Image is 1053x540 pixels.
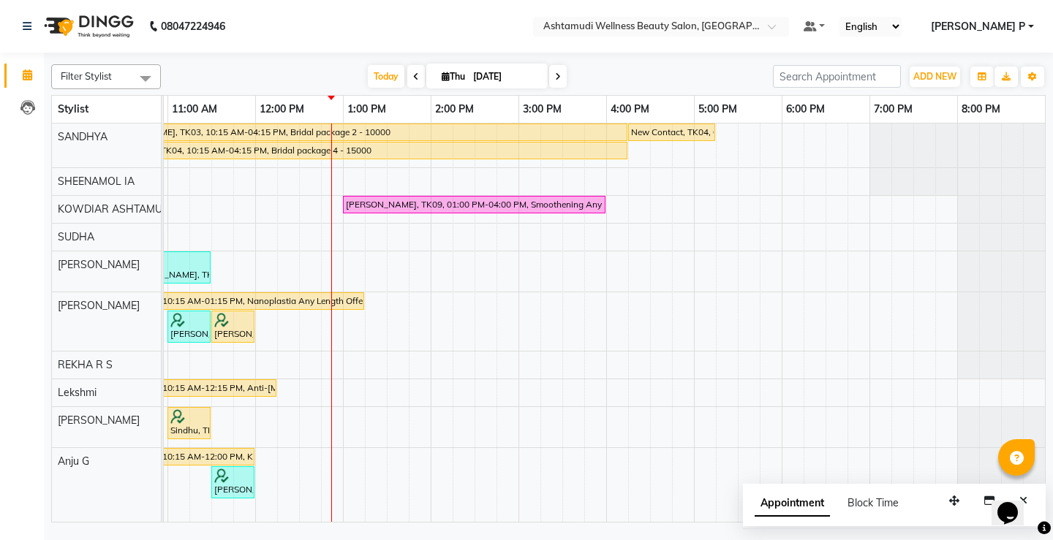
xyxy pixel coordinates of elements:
[469,66,542,88] input: 2025-09-04
[773,65,901,88] input: Search Appointment
[431,99,478,120] a: 2:00 PM
[103,294,363,308] div: chithra, TK05, 10:15 AM-01:15 PM, Nanoplastia Any Length Offer (₹5900)
[344,198,604,211] div: [PERSON_NAME], TK09, 01:00 PM-04:00 PM, Smoothening Any Length Offer
[910,66,960,87] button: ADD NEW
[958,99,1004,120] a: 8:00 PM
[58,455,89,468] span: Anju G
[37,6,137,47] img: logo
[58,299,140,312] span: [PERSON_NAME]
[125,254,209,281] div: [PERSON_NAME], TK06, 10:30 AM-11:30 AM, Blow Dry Setting,Blow Dry Setting (₹500)
[103,126,626,139] div: [PERSON_NAME], TK03, 10:15 AM-04:15 PM, Bridal package 2 - 10000
[344,99,390,120] a: 1:00 PM
[103,144,626,157] div: New Contact, TK04, 10:15 AM-04:15 PM, Bridal package 4 - 15000
[695,99,741,120] a: 5:00 PM
[368,65,404,88] span: Today
[58,175,135,188] span: SHEENAMOL IA
[58,386,97,399] span: Lekshmi
[169,313,209,341] div: [PERSON_NAME], TK06, 11:00 AM-11:30 AM, Blow Dry Setting (₹500)
[58,414,140,427] span: [PERSON_NAME]
[58,202,173,216] span: KOWDIAR ASHTAMUDI
[782,99,829,120] a: 6:00 PM
[58,358,113,371] span: REKHA R S
[213,468,253,496] div: [PERSON_NAME], TK06, 11:30 AM-12:00 PM, [PERSON_NAME]
[913,71,956,82] span: ADD NEW
[58,258,140,271] span: [PERSON_NAME]
[213,313,253,341] div: [PERSON_NAME], TK07, 11:30 AM-12:00 PM, ROOT TOUCH UP (AMONIA FREE) EAR TO EAR
[103,381,275,395] div: chithra, TK05, 10:15 AM-12:15 PM, Anti-[MEDICAL_DATA] Treatment With Spa,Half Arm d tan (₹500)
[630,126,714,139] div: New Contact, TK04, 04:15 PM-05:15 PM, Fyc Bamboo Charcoal Facial
[103,450,253,463] div: chithra, TK05, 10:15 AM-12:00 PM, Keratin Spa,Full Arm Waxing (₹700),Full Hand D Tan (₹700)
[169,409,209,437] div: Sindhu, TK08, 11:00 AM-11:30 AM, ROOT TOUCH UP (AMONIA FREE) EAR TO EAR
[755,490,830,517] span: Appointment
[58,102,88,115] span: Stylist
[58,130,107,143] span: SANDHYA
[58,230,94,243] span: SUDHA
[848,496,899,509] span: Block Time
[161,6,225,47] b: 08047224946
[168,99,221,120] a: 11:00 AM
[607,99,653,120] a: 4:00 PM
[61,70,112,82] span: Filter Stylist
[870,99,916,120] a: 7:00 PM
[992,482,1038,525] iframe: chat widget
[931,19,1025,34] span: [PERSON_NAME] P
[256,99,308,120] a: 12:00 PM
[438,71,469,82] span: Thu
[519,99,565,120] a: 3:00 PM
